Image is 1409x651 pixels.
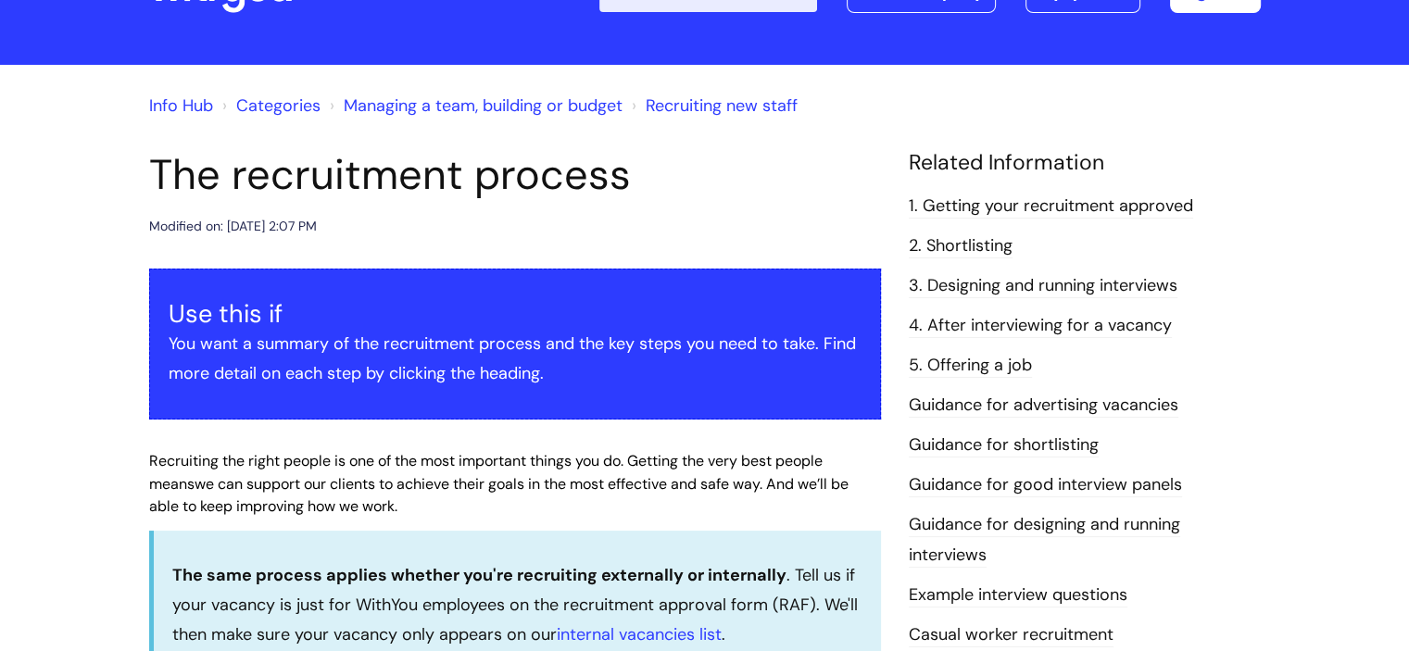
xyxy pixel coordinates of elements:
[557,623,722,645] a: internal vacancies list
[909,394,1178,418] a: Guidance for advertising vacancies
[909,513,1180,567] a: Guidance for designing and running interviews
[909,194,1193,219] a: 1. Getting your recruitment approved
[149,474,849,517] span: we can support our clients to achieve their goals in the most effective and safe way. And we’ll b...
[169,299,862,329] h3: Use this if
[149,150,881,200] h1: The recruitment process
[344,94,623,117] a: Managing a team, building or budget
[325,91,623,120] li: Managing a team, building or budget
[909,433,1099,457] a: Guidance for shortlisting
[149,215,317,238] div: Modified on: [DATE] 2:07 PM
[909,150,1261,176] h4: Related Information
[169,329,862,389] p: You want a summary of the recruitment process and the key steps you need to take. Find more detai...
[646,94,798,117] a: Recruiting new staff
[172,560,862,650] p: . Tell us if your vacancy is just for WithYou employees on the recruitment approval form (RAF). W...
[909,234,1013,258] a: 2. Shortlisting
[236,94,321,117] a: Categories
[909,314,1172,338] a: 4. After interviewing for a vacancy
[909,274,1177,298] a: 3. Designing and running interviews
[149,94,213,117] a: Info Hub
[172,564,786,586] strong: The same process applies whether you're recruiting externally or internally
[218,91,321,120] li: Solution home
[149,451,823,494] span: Recruiting the right people is one of the most important things you do. Getting the very best peo...
[909,354,1032,378] a: 5. Offering a job
[909,623,1113,647] a: Casual worker recruitment
[627,91,798,120] li: Recruiting new staff
[909,583,1127,607] a: Example interview questions
[909,473,1182,497] a: Guidance for good interview panels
